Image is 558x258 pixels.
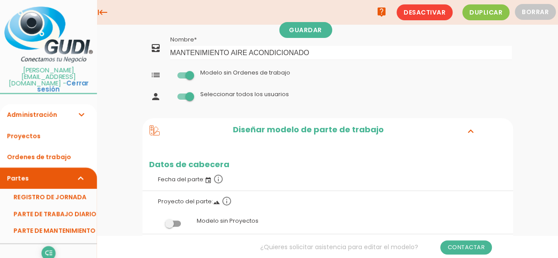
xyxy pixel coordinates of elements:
[76,168,86,189] i: expand_more
[213,174,224,184] i: info_outline
[376,3,387,21] i: live_help
[213,199,220,206] i: landscape
[160,125,457,137] h2: Diseñar modelo de parte de trabajo
[76,104,86,125] i: expand_more
[200,69,290,77] label: Modelo sin Ordenes de trabajo
[142,160,513,169] h2: Datos de cabecera
[515,4,556,20] button: Borrar
[440,240,492,254] a: Contactar
[279,22,332,38] a: Guardar
[149,213,506,229] label: Modelo sin Proyectos
[397,4,453,20] span: Desactivar
[37,79,89,94] a: Cerrar sesión
[150,91,161,102] i: person
[462,4,509,20] span: Duplicar
[200,90,289,98] label: Seleccionar todos los usuarios
[205,177,212,184] i: event
[373,3,390,21] a: live_help
[150,43,161,53] i: all_inbox
[149,169,506,188] label: Fecha del parte:
[150,70,161,80] i: list
[464,125,478,137] i: expand_more
[149,191,506,210] label: Proyecto del parte:
[4,7,93,63] img: itcons-logo
[221,196,232,206] i: info_outline
[170,36,197,44] label: Nombre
